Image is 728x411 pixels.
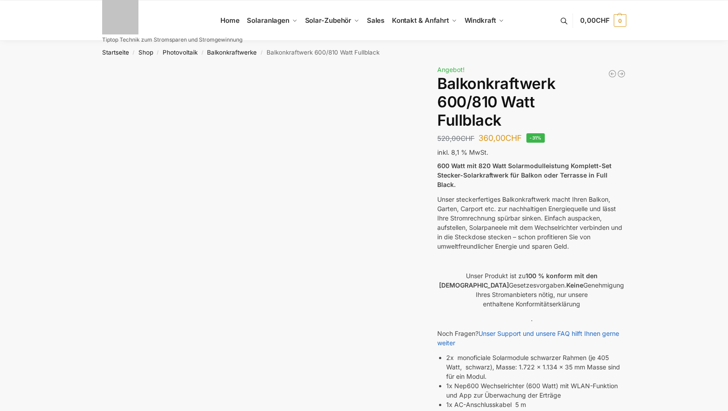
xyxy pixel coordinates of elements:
a: 0,00CHF 0 [580,7,626,34]
p: . [437,314,626,323]
nav: Breadcrumb [86,41,642,64]
span: / [257,49,266,56]
span: 0,00 [580,16,609,25]
li: 1x Nep600 Wechselrichter (600 Watt) mit WLAN-Funktion und App zur Überwachung der Erträge [446,381,626,400]
a: Solaranlagen [243,0,301,41]
p: Noch Fragen? [437,329,626,347]
span: inkl. 8,1 % MwSt. [437,148,488,156]
span: CHF [505,133,522,143]
a: Solar-Zubehör [301,0,363,41]
a: Windkraft [461,0,508,41]
strong: 100 % konform mit den [DEMOGRAPHIC_DATA] [439,272,598,289]
li: 2x monoficiale Solarmodule schwarzer Rahmen (je 405 Watt, schwarz), Masse: 1.722 x 1.134 x 35 mm ... [446,353,626,381]
a: Balkonkraftwerke [207,49,257,56]
span: Sales [367,16,385,25]
p: Unser Produkt ist zu Gesetzesvorgaben. Genehmigung Ihres Stromanbieters nötig, nur unsere enthalt... [437,271,626,309]
a: Photovoltaik [163,49,198,56]
li: 1x AC-Anschlusskabel 5 m [446,400,626,409]
span: Solar-Zubehör [305,16,352,25]
p: Tiptop Technik zum Stromsparen und Stromgewinnung [102,37,242,42]
bdi: 360,00 [478,133,522,143]
a: Kontakt & Anfahrt [388,0,461,41]
span: Angebot! [437,66,465,73]
p: Unser steckerfertiges Balkonkraftwerk macht Ihren Balkon, Garten, Carport etc. zur nachhaltigen E... [437,195,626,251]
span: CHF [461,134,474,143]
span: CHF [596,16,610,25]
span: Kontakt & Anfahrt [392,16,449,25]
span: / [129,49,138,56]
span: / [153,49,163,56]
a: Startseite [102,49,129,56]
a: Balkonkraftwerk 445/600 Watt Bificial [608,69,617,78]
span: Windkraft [465,16,496,25]
a: Balkonkraftwerk 405/600 Watt erweiterbar [617,69,626,78]
a: Shop [138,49,153,56]
span: -31% [526,133,545,143]
span: / [198,49,207,56]
h1: Balkonkraftwerk 600/810 Watt Fullblack [437,75,626,129]
a: Unser Support und unsere FAQ hilft Ihnen gerne weiter [437,330,619,347]
bdi: 520,00 [437,134,474,143]
a: Sales [363,0,388,41]
strong: Keine [566,281,583,289]
span: 0 [614,14,626,27]
span: Solaranlagen [247,16,289,25]
strong: 600 Watt mit 820 Watt Solarmodulleistung Komplett-Set Stecker-Solarkraftwerk für Balkon oder Terr... [437,162,612,188]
